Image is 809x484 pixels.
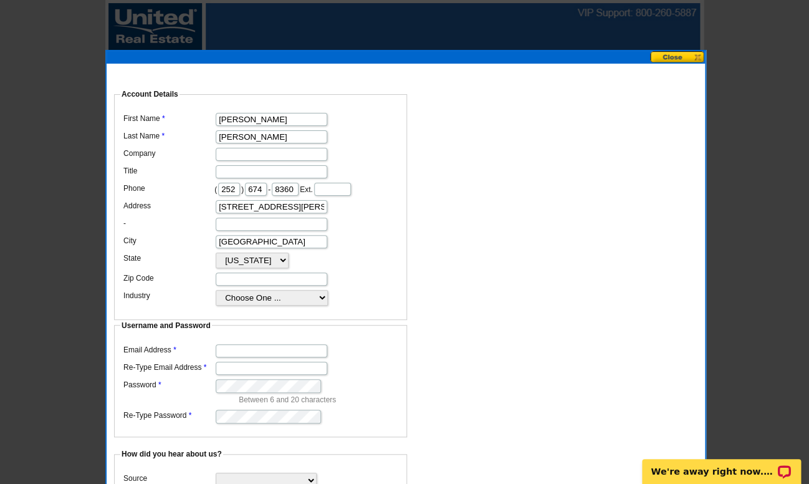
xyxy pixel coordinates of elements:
label: First Name [123,113,214,124]
label: Last Name [123,130,214,142]
label: Email Address [123,344,214,356]
label: Password [123,379,214,390]
label: Phone [123,183,214,194]
iframe: LiveChat chat widget [634,445,809,484]
label: Re-Type Email Address [123,362,214,373]
label: Zip Code [123,273,214,284]
p: Between 6 and 20 characters [239,394,401,405]
label: Source [123,473,214,484]
label: Address [123,200,214,211]
label: City [123,235,214,246]
label: Company [123,148,214,159]
label: - [123,218,214,229]
legend: How did you hear about us? [120,448,223,460]
dd: ( ) - Ext. [120,180,401,197]
label: Re-Type Password [123,410,214,421]
label: State [123,253,214,264]
legend: Account Details [120,89,180,100]
legend: Username and Password [120,320,212,331]
label: Industry [123,290,214,301]
label: Title [123,165,214,177]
